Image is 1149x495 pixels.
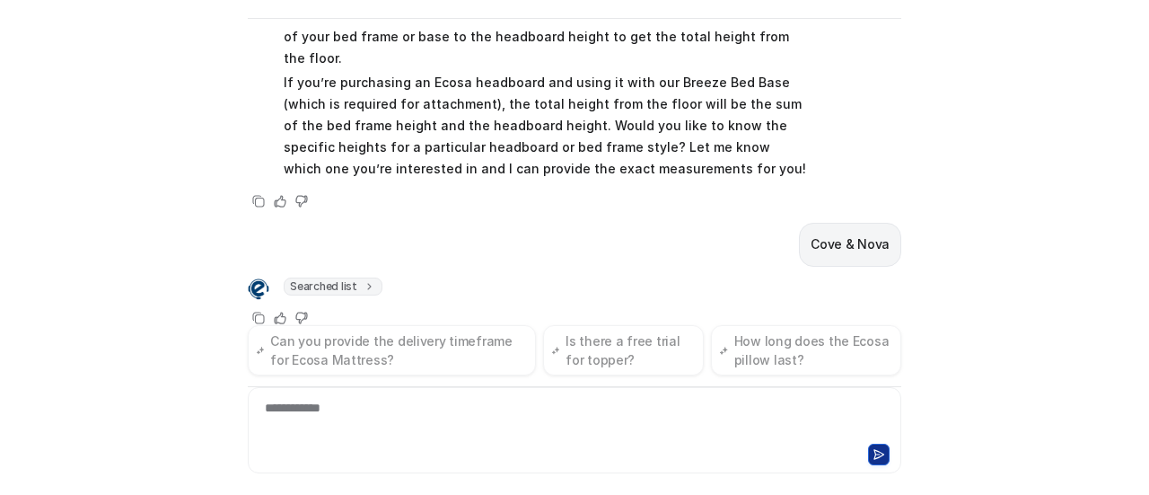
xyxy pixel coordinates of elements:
[248,325,536,376] button: Can you provide the delivery timeframe for Ecosa Mattress?
[284,72,809,180] p: If you’re purchasing an Ecosa headboard and using it with our Breeze Bed Base (which is required ...
[284,278,382,296] span: Searched list
[711,325,901,376] button: How long does the Ecosa pillow last?
[248,278,269,300] img: Widget
[543,325,704,376] button: Is there a free trial for topper?
[811,234,890,255] p: Cove & Nova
